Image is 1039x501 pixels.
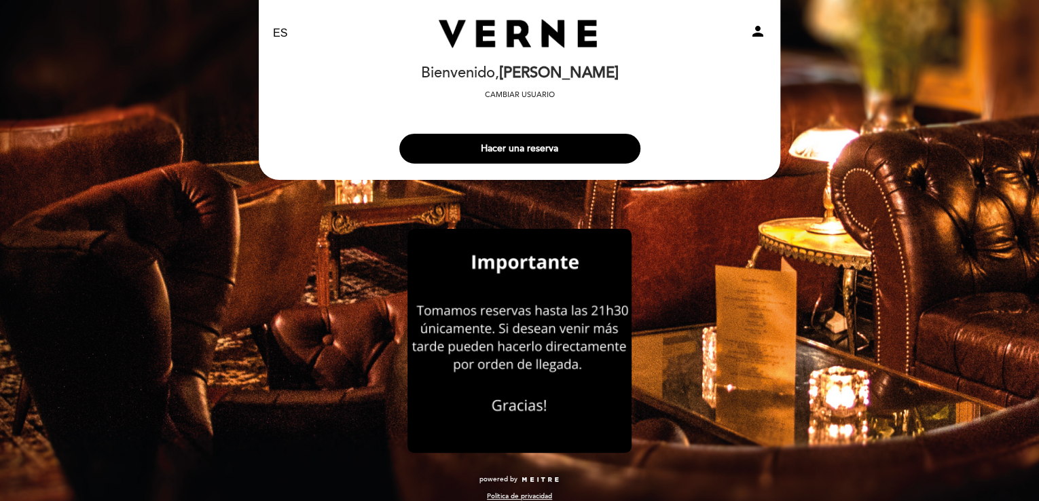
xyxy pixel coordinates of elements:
[407,229,632,453] img: banner_1698422323.png
[479,475,517,484] span: powered by
[421,65,619,81] h2: Bienvenido,
[487,491,552,501] a: Política de privacidad
[399,134,640,164] button: Hacer una reserva
[481,89,559,101] button: Cambiar usuario
[521,477,560,483] img: MEITRE
[499,64,619,82] span: [PERSON_NAME]
[435,15,604,52] a: [PERSON_NAME] club
[750,23,766,44] button: person
[750,23,766,39] i: person
[479,475,560,484] a: powered by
